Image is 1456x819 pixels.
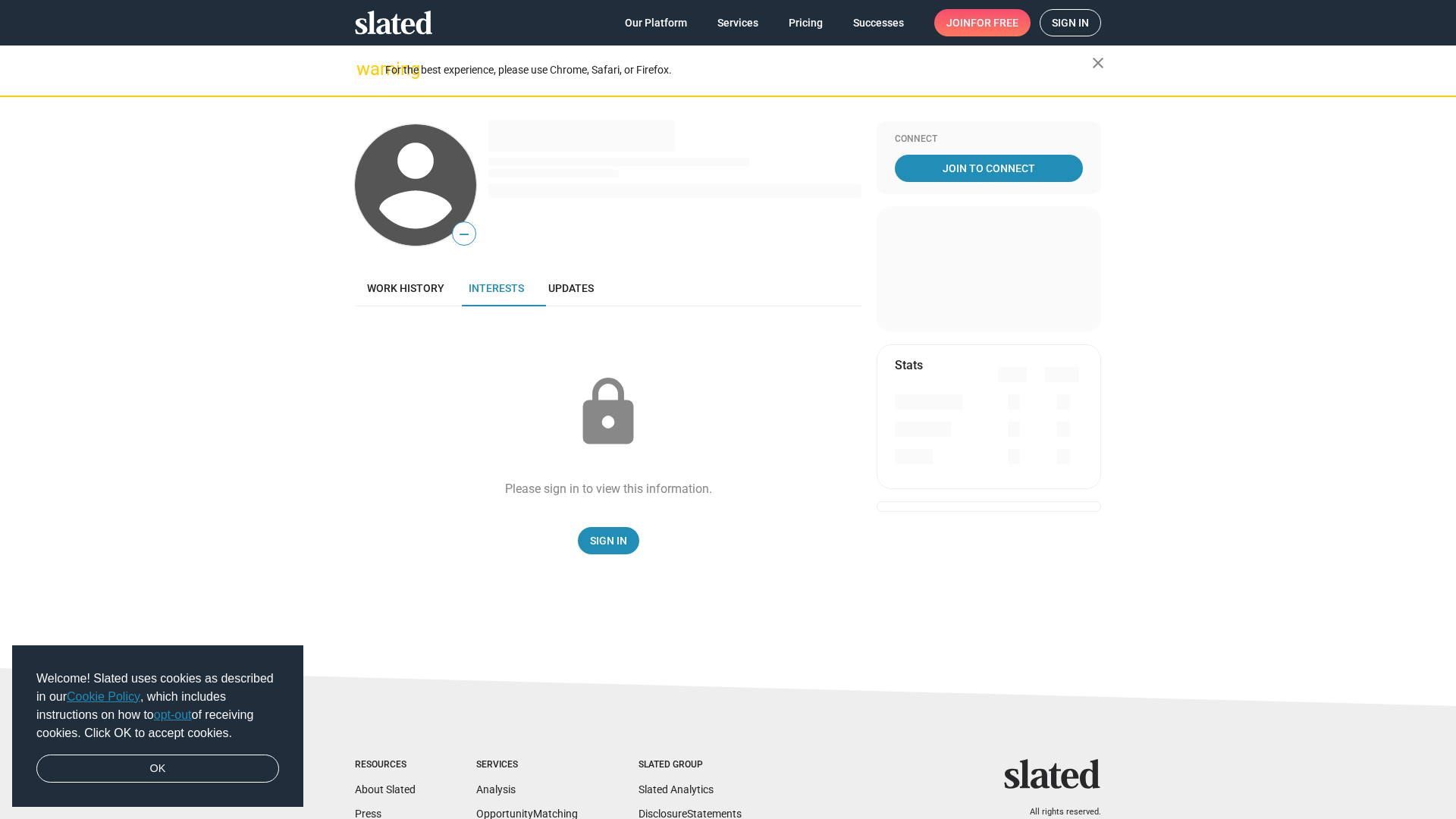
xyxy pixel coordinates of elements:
mat-icon: warning [356,60,375,78]
a: Pricing [777,9,835,36]
a: Analysis [476,783,516,795]
a: Sign in [1040,9,1101,36]
mat-icon: lock [570,375,646,450]
div: For the best experience, please use Chrome, Safari, or Firefox. [385,60,1092,80]
div: Please sign in to view this information. [505,481,712,497]
span: Interests [469,282,524,294]
a: Join To Connect [895,155,1083,182]
span: Our Platform [625,9,687,36]
a: opt-out [154,708,192,721]
div: Resources [355,759,416,771]
a: Joinfor free [934,9,1031,36]
span: — [453,224,475,244]
div: cookieconsent [12,645,303,808]
div: Connect [895,133,1083,146]
a: dismiss cookie message [36,755,279,783]
a: Slated Analytics [639,783,714,795]
a: Services [705,9,770,36]
span: Join To Connect [898,155,1080,182]
span: Sign In [590,527,627,554]
a: Work history [355,270,457,306]
span: Successes [853,9,904,36]
div: Slated Group [639,759,742,771]
span: Services [717,9,758,36]
span: Join [946,9,1018,36]
a: Cookie Policy [67,690,140,703]
div: Services [476,759,578,771]
a: Interests [457,270,536,306]
a: About Slated [355,783,416,795]
a: Updates [536,270,606,306]
mat-card-title: Stats [895,357,923,373]
span: for free [971,9,1018,36]
a: Successes [841,9,916,36]
span: Sign in [1052,10,1089,36]
span: Pricing [789,9,823,36]
span: Work history [367,282,444,294]
span: Updates [548,282,594,294]
mat-icon: close [1089,54,1107,72]
a: Our Platform [613,9,699,36]
a: Sign In [578,527,639,554]
span: Welcome! Slated uses cookies as described in our , which includes instructions on how to of recei... [36,670,279,742]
